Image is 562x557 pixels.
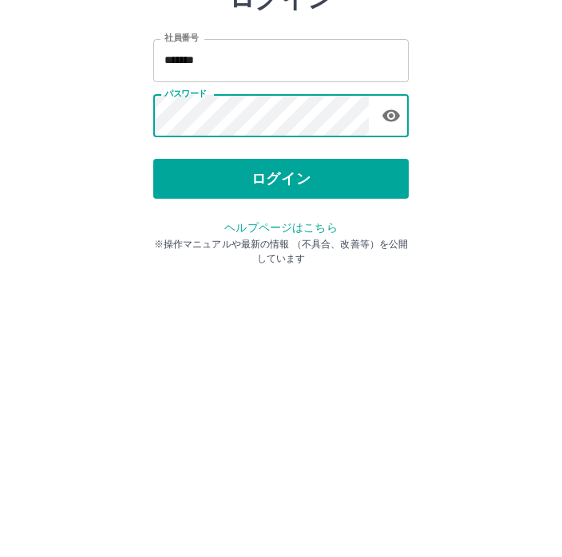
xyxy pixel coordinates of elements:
[224,338,337,351] a: ヘルプページはこちら
[229,101,334,131] h2: ログイン
[164,149,198,161] label: 社員番号
[153,354,409,383] p: ※操作マニュアルや最新の情報 （不具合、改善等）を公開しています
[164,205,207,217] label: パスワード
[153,276,409,316] button: ログイン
